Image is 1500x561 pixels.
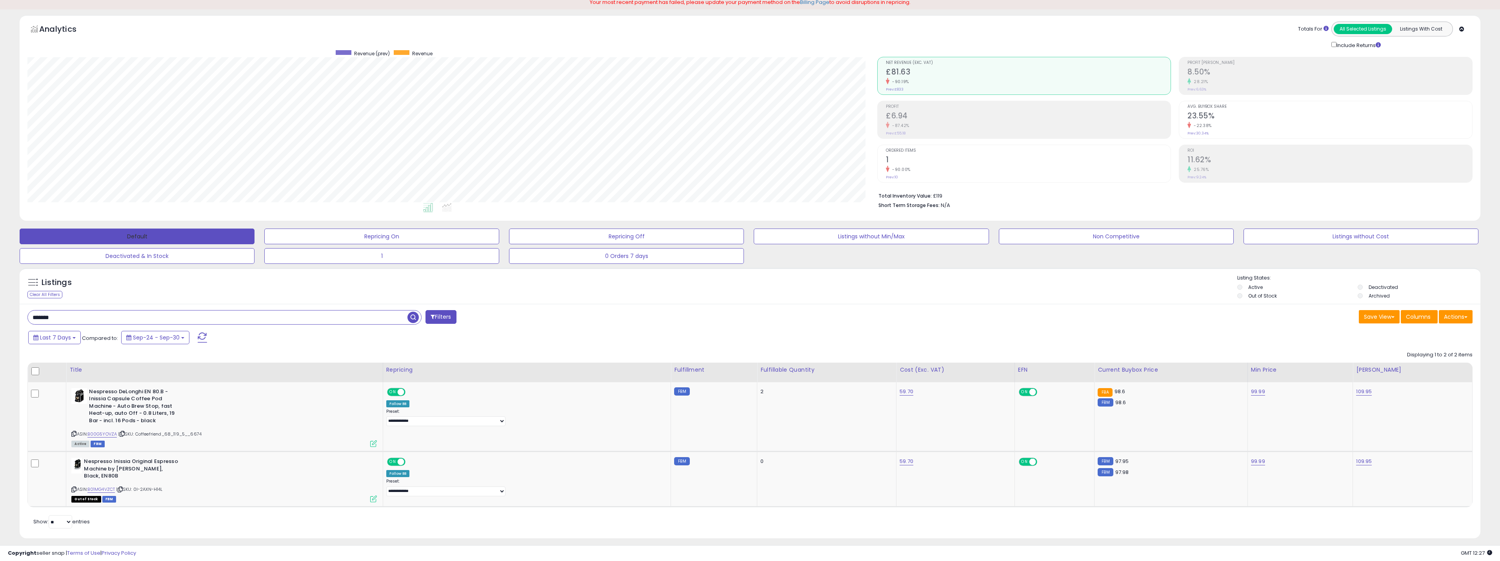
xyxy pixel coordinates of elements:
button: Columns [1401,310,1438,323]
h2: £6.94 [886,111,1171,122]
b: Nespresso Inissia Original Espresso Machine by [PERSON_NAME], Black, EN80B [84,458,179,482]
small: Prev: 6.63% [1187,87,1206,92]
button: Repricing Off [509,229,744,244]
span: OFF [404,389,416,395]
span: Profit [PERSON_NAME] [1187,61,1472,65]
button: Actions [1439,310,1473,323]
small: FBM [674,457,689,465]
small: 28.21% [1191,79,1208,85]
div: Clear All Filters [27,291,62,298]
label: Archived [1369,292,1390,299]
span: ON [388,459,398,465]
small: -87.42% [889,123,909,129]
span: Compared to: [82,334,118,342]
strong: Copyright [8,549,36,557]
a: 59.70 [900,388,913,396]
small: -90.00% [889,167,911,172]
div: Follow BB [386,400,409,407]
span: OFF [404,459,416,465]
span: Columns [1406,313,1431,321]
small: FBM [1098,398,1113,407]
span: ON [388,389,398,395]
button: 1 [264,248,499,264]
div: Current Buybox Price [1098,366,1244,374]
a: Terms of Use [67,549,100,557]
span: 98.6 [1115,388,1125,395]
label: Deactivated [1369,284,1398,290]
small: 25.76% [1191,167,1209,172]
small: -90.19% [889,79,909,85]
b: Short Term Storage Fees: [878,202,940,209]
button: Non Competitive [999,229,1234,244]
div: Fulfillable Quantity [760,366,893,374]
div: [PERSON_NAME] [1356,366,1469,374]
span: All listings that are currently out of stock and unavailable for purchase on Amazon [71,496,101,503]
h2: 11.62% [1187,155,1472,166]
div: Fulfillment [674,366,754,374]
h2: £81.63 [886,67,1171,78]
button: Filters [425,310,456,324]
small: FBM [1098,457,1113,465]
small: Prev: £55.18 [886,131,905,136]
div: Min Price [1251,366,1350,374]
a: 99.99 [1251,458,1265,465]
h2: 1 [886,155,1171,166]
button: Sep-24 - Sep-30 [121,331,189,344]
p: Listing States: [1237,274,1480,282]
span: | SKU: 0I-2AXN-H14L [116,486,162,492]
div: Preset: [386,409,665,427]
b: Nespresso DeLonghi EN 80.B - Inissia Capsule Coffee Pod Machine - Auto Brew Stop, fast Heat-up, a... [89,388,184,427]
div: Cost (Exc. VAT) [900,366,1011,374]
div: Displaying 1 to 2 of 2 items [1407,351,1473,359]
span: ROI [1187,149,1472,153]
small: Prev: 30.34% [1187,131,1209,136]
a: 59.70 [900,458,913,465]
div: Include Returns [1325,40,1390,49]
span: Sep-24 - Sep-30 [133,334,180,341]
span: 98.6 [1115,399,1126,406]
span: OFF [1036,459,1048,465]
label: Active [1248,284,1263,290]
span: Profit [886,105,1171,109]
li: £119 [878,191,1467,200]
h5: Analytics [39,24,92,36]
div: Follow BB [386,470,409,477]
button: Listings without Cost [1244,229,1478,244]
small: Prev: 10 [886,175,898,180]
button: Default [20,229,255,244]
span: All listings currently available for purchase on Amazon [71,441,89,447]
span: FBM [102,496,116,503]
span: Last 7 Days [40,334,71,341]
button: All Selected Listings [1334,24,1392,34]
span: | SKU: Coffeefriend_68_119_5__6674 [118,431,202,437]
a: 99.99 [1251,388,1265,396]
span: Show: entries [33,518,90,525]
img: 41gvuiHF6EL._SL40_.jpg [71,388,87,404]
small: Prev: 9.24% [1187,175,1206,180]
div: ASIN: [71,458,376,501]
div: 0 [760,458,890,465]
div: Totals For [1298,25,1329,33]
button: Last 7 Days [28,331,81,344]
span: 97.98 [1115,468,1129,476]
a: 109.95 [1356,458,1372,465]
span: Revenue (prev) [354,50,390,57]
span: N/A [941,202,950,209]
a: Privacy Policy [102,549,136,557]
button: 0 Orders 7 days [509,248,744,264]
div: 2 [760,388,890,395]
button: Listings without Min/Max [754,229,989,244]
div: ASIN: [71,388,376,446]
button: Deactivated & In Stock [20,248,255,264]
h5: Listings [42,277,72,288]
button: Save View [1359,310,1400,323]
span: Revenue [412,50,433,57]
h2: 8.50% [1187,67,1472,78]
span: Ordered Items [886,149,1171,153]
div: EFN [1018,366,1091,374]
span: ON [1020,459,1029,465]
small: FBA [1098,388,1112,397]
small: FBM [674,387,689,396]
a: 109.95 [1356,388,1372,396]
label: Out of Stock [1248,292,1277,299]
